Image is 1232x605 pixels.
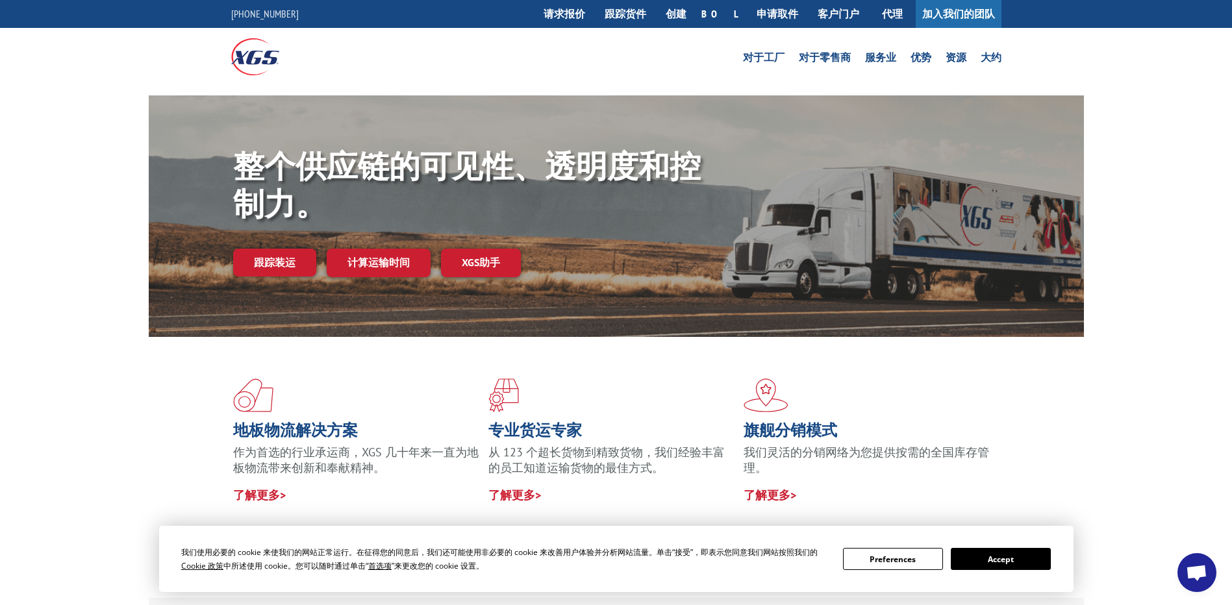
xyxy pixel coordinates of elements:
a: 对于零售商 [799,53,851,67]
a: 了解更多> [488,488,544,502]
p: 从 123 个超长货物到精致货物，我们经验丰富的员工知道运输货物的最佳方式。 [488,445,734,488]
button: Preferences [843,548,943,570]
a: 优势 [911,53,931,67]
span: 首选项 [368,560,392,571]
a: 对于工厂 [743,53,785,67]
img: xgs-icon-focused-on-flooring-red [488,378,519,412]
a: 了解更多> [233,488,288,502]
a: 资源 [946,53,966,67]
button: Accept [951,548,1051,570]
a: [PHONE_NUMBER] [231,7,299,20]
h1: 专业货运专家 [488,423,734,445]
div: 我们使用必要的 cookie 来使我们的网站正常运行。在征得您的同意后，我们还可能使用非必要的 cookie 来改善用户体验并分析网站流量。单击“接受”，即表示您同意我们网站按照我们的 中所述使... [181,545,827,573]
img: xgs-icon-total-supply-chain-intelligence-red [233,378,273,412]
a: 了解更多> [744,488,799,502]
a: XGS助手 [441,249,521,277]
span: 我们灵活的分销网络为您提供按需的全国库存管理。 [744,445,989,475]
div: Cookie Consent Prompt [159,526,1074,592]
span: 作为首选的行业承运商，XGS 几十年来一直为地板物流带来创新和奉献精神。 [233,445,479,475]
a: 计算运输时间 [327,249,431,277]
a: 跟踪装运 [233,249,316,276]
a: 打开聊天 [1177,553,1216,592]
span: Cookie 政策 [181,560,223,571]
h1: 旗舰分销模式 [744,423,989,445]
a: 大约 [981,53,1001,67]
a: 服务业 [865,53,896,67]
h1: 地板物流解决方案 [233,423,479,445]
img: xgs-icon-flagship-distribution-model-red [744,378,788,412]
b: 整个供应链的可见性、透明度和控制力。 [233,145,701,223]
